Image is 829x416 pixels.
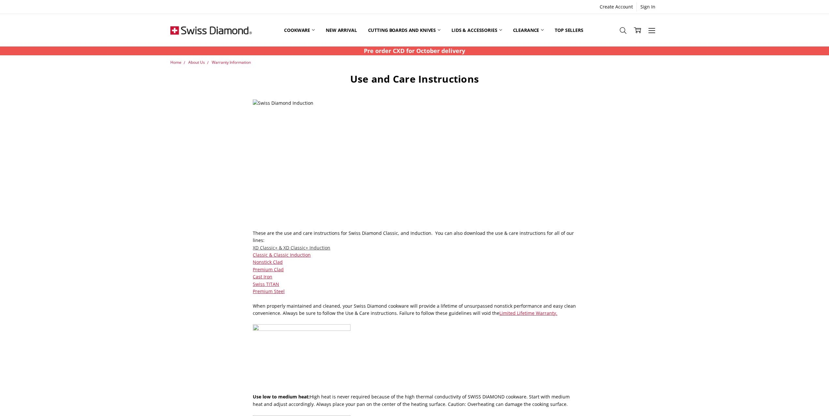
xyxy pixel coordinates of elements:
a: Nonstick Clad [253,259,283,265]
a: Cutting boards and knives [363,16,446,45]
a: Limited Lifetime Warranty. [499,310,557,316]
strong: Use low to medium heat: [253,394,310,400]
a: Premium Steel [253,288,285,294]
a: Cast Iron [253,274,272,280]
a: Classic & Classic Induction [253,252,311,258]
a: About Us [188,60,205,65]
a: Warranty Information [212,60,251,65]
h1: Use and Care Instructions [253,73,576,85]
a: Cookware [279,16,320,45]
a: Create Account [596,2,636,11]
a: Premium Clad [253,266,284,273]
a: Top Sellers [549,16,589,45]
a: Clearance [507,16,550,45]
strong: Pre order CXD for October delivery [364,47,465,55]
img: Swiss Diamond Induction [253,100,448,230]
a: Swiss TITAN [253,281,279,287]
a: New arrival [320,16,362,45]
a: XD Classic+ & XD Classic+ Induction [253,245,330,251]
a: Sign In [637,2,659,11]
a: Lids & Accessories [446,16,507,45]
img: Free Shipping On Every Order [170,14,252,47]
a: Home [170,60,181,65]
